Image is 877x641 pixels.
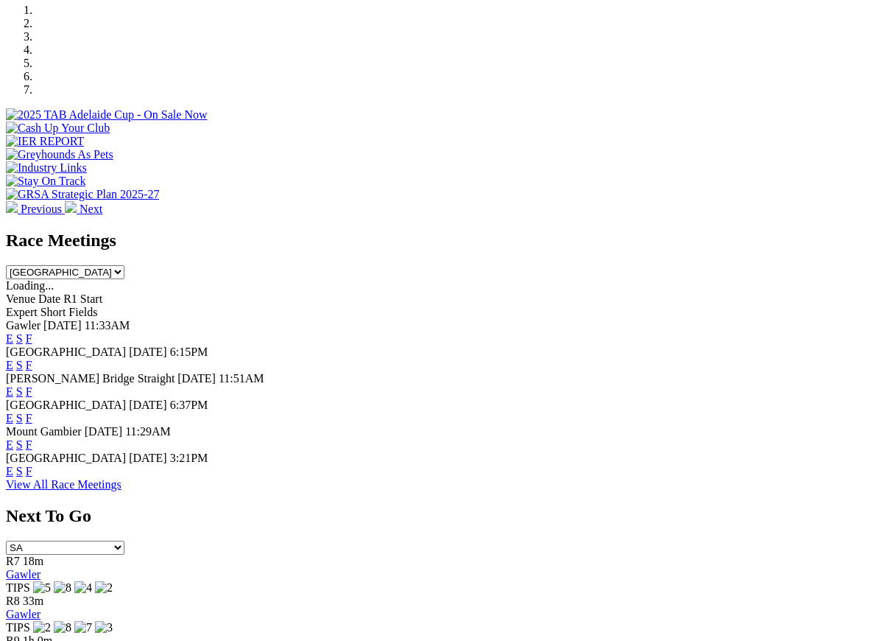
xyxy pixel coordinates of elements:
[6,399,126,411] span: [GEOGRAPHIC_DATA]
[6,568,40,581] a: Gawler
[85,425,123,438] span: [DATE]
[6,412,13,424] a: E
[68,306,97,318] span: Fields
[23,555,43,567] span: 18m
[170,399,208,411] span: 6:37PM
[16,412,23,424] a: S
[16,385,23,398] a: S
[170,452,208,464] span: 3:21PM
[6,506,871,526] h2: Next To Go
[6,359,13,371] a: E
[6,555,20,567] span: R7
[6,148,113,161] img: Greyhounds As Pets
[23,595,43,607] span: 33m
[85,319,130,332] span: 11:33AM
[26,465,32,477] a: F
[6,332,13,345] a: E
[177,372,216,385] span: [DATE]
[219,372,264,385] span: 11:51AM
[40,306,66,318] span: Short
[6,203,65,215] a: Previous
[33,621,51,634] img: 2
[129,452,167,464] span: [DATE]
[6,465,13,477] a: E
[65,201,77,213] img: chevron-right-pager-white.svg
[6,161,87,175] img: Industry Links
[16,465,23,477] a: S
[80,203,102,215] span: Next
[43,319,82,332] span: [DATE]
[26,438,32,451] a: F
[33,581,51,595] img: 5
[170,346,208,358] span: 6:15PM
[6,595,20,607] span: R8
[129,399,167,411] span: [DATE]
[6,478,121,491] a: View All Race Meetings
[6,175,85,188] img: Stay On Track
[54,581,71,595] img: 8
[16,332,23,345] a: S
[6,293,35,305] span: Venue
[6,608,40,620] a: Gawler
[6,108,208,122] img: 2025 TAB Adelaide Cup - On Sale Now
[129,346,167,358] span: [DATE]
[26,332,32,345] a: F
[6,188,159,201] img: GRSA Strategic Plan 2025-27
[6,231,871,251] h2: Race Meetings
[6,425,82,438] span: Mount Gambier
[63,293,102,305] span: R1 Start
[95,581,113,595] img: 2
[6,306,38,318] span: Expert
[21,203,62,215] span: Previous
[16,359,23,371] a: S
[6,438,13,451] a: E
[38,293,60,305] span: Date
[54,621,71,634] img: 8
[65,203,102,215] a: Next
[6,122,110,135] img: Cash Up Your Club
[6,621,30,634] span: TIPS
[74,621,92,634] img: 7
[6,346,126,358] span: [GEOGRAPHIC_DATA]
[26,385,32,398] a: F
[6,452,126,464] span: [GEOGRAPHIC_DATA]
[6,201,18,213] img: chevron-left-pager-white.svg
[6,279,54,292] span: Loading...
[26,359,32,371] a: F
[6,319,40,332] span: Gawler
[6,581,30,594] span: TIPS
[6,372,175,385] span: [PERSON_NAME] Bridge Straight
[6,385,13,398] a: E
[26,412,32,424] a: F
[95,621,113,634] img: 3
[125,425,171,438] span: 11:29AM
[74,581,92,595] img: 4
[16,438,23,451] a: S
[6,135,84,148] img: IER REPORT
